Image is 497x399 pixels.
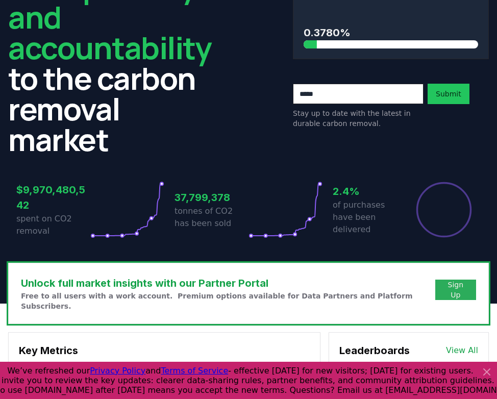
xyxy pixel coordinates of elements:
[175,190,248,205] h3: 37,799,378
[175,205,248,230] p: tonnes of CO2 has been sold
[293,108,424,129] p: Stay up to date with the latest in durable carbon removal.
[16,213,90,237] p: spent on CO2 removal
[21,276,435,291] h3: Unlock full market insights with our Partner Portal
[339,343,410,358] h3: Leaderboards
[333,184,407,199] h3: 2.4%
[19,343,310,358] h3: Key Metrics
[443,280,468,300] a: Sign Up
[415,181,473,238] div: Percentage of sales delivered
[435,280,476,300] button: Sign Up
[19,361,310,371] p: Find detailed analysis of carbon removal data through time.
[428,84,469,104] button: Submit
[333,199,407,236] p: of purchases have been delivered
[304,25,478,40] h3: 0.3780%
[16,182,90,213] h3: $9,970,480,542
[21,291,435,311] p: Free to all users with a work account. Premium options available for Data Partners and Platform S...
[446,344,478,357] a: View All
